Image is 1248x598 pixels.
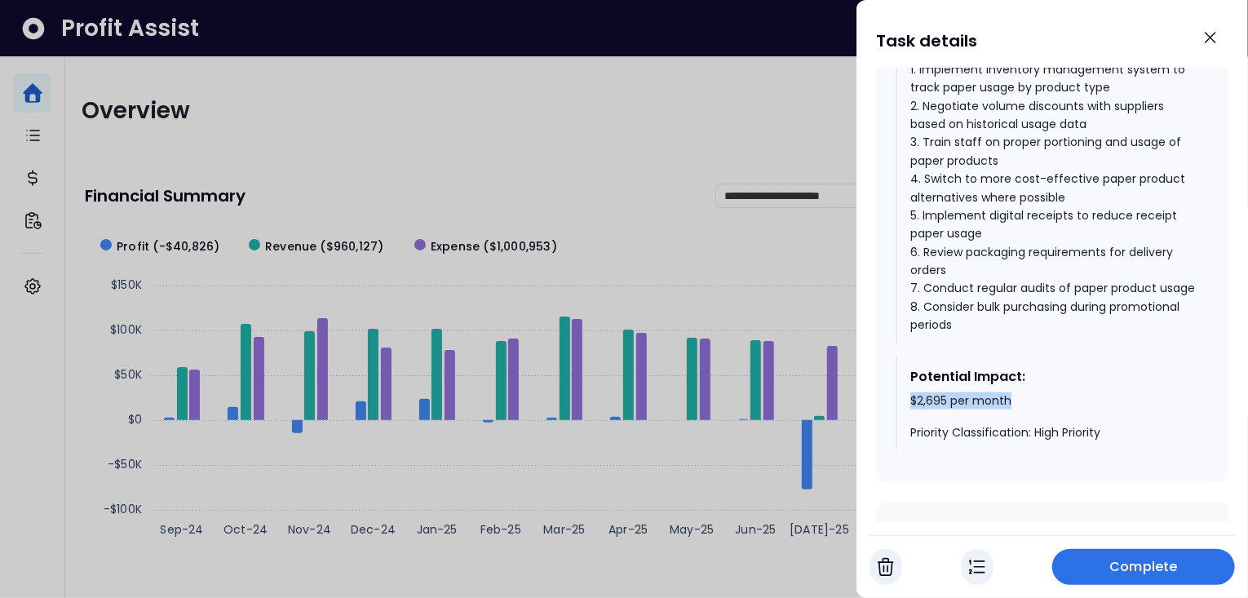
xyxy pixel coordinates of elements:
button: Close [1193,20,1228,55]
h1: Task details [876,26,977,55]
img: Cancel Task [878,557,894,577]
div: Potential Impact: [910,367,1196,387]
button: Complete [1052,549,1235,585]
img: In Progress [969,557,985,577]
span: Complete [1110,557,1178,577]
div: $2,695 per month Priority Classification: High Priority [910,393,1196,441]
